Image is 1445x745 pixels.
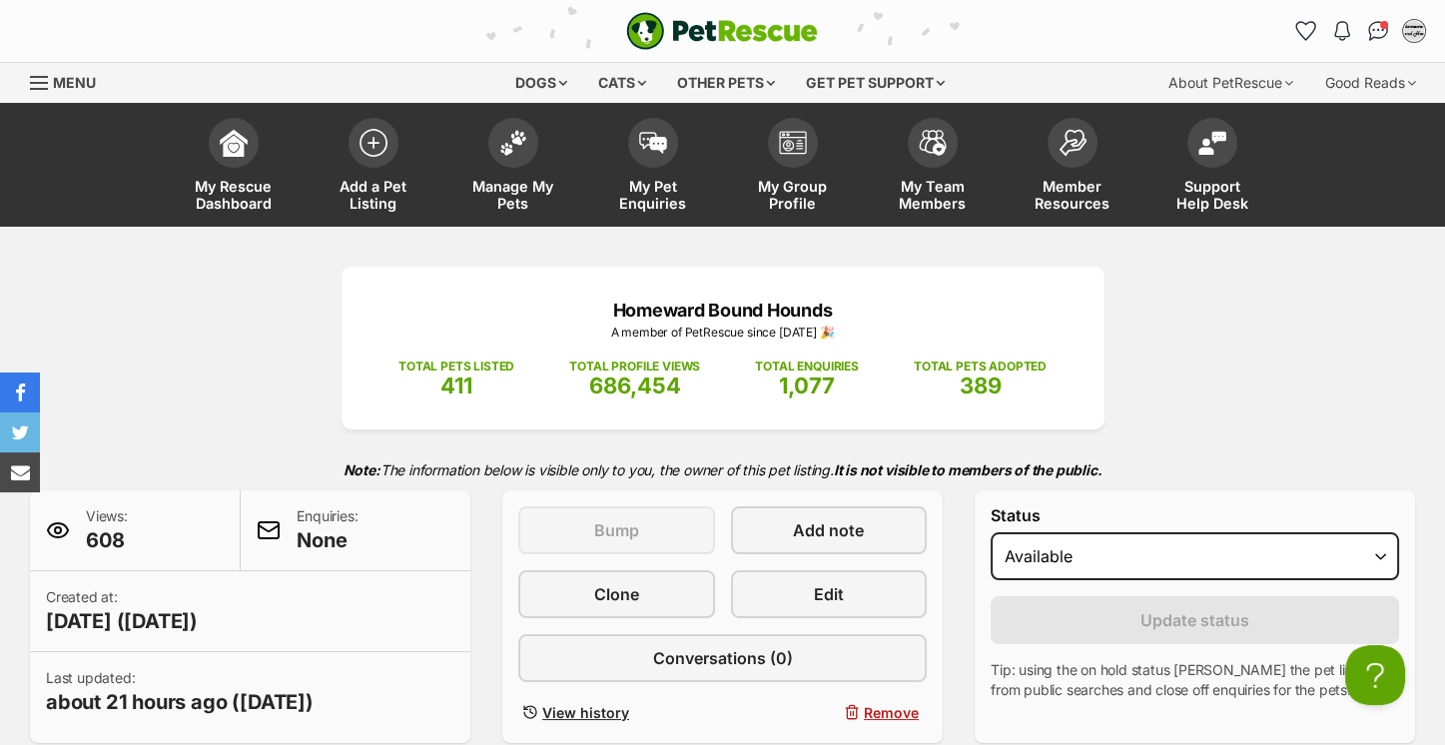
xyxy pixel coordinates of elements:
[542,702,629,723] span: View history
[589,372,681,398] span: 686,454
[608,178,698,212] span: My Pet Enquiries
[371,324,1075,342] p: A member of PetRescue since [DATE] 🎉
[1059,129,1086,156] img: member-resources-icon-8e73f808a243e03378d46382f2149f9095a855e16c252ad45f914b54edf8863c.svg
[1028,178,1117,212] span: Member Resources
[46,587,198,635] p: Created at:
[594,582,639,606] span: Clone
[1311,63,1430,103] div: Good Reads
[863,108,1003,227] a: My Team Members
[360,129,387,157] img: add-pet-listing-icon-0afa8454b4691262ce3f59096e99ab1cd57d4a30225e0717b998d2c9b9846f56.svg
[793,518,864,542] span: Add note
[371,297,1075,324] p: Homeward Bound Hounds
[583,108,723,227] a: My Pet Enquiries
[991,660,1399,700] p: Tip: using the on hold status [PERSON_NAME] the pet listings from public searches and close off e...
[1398,15,1430,47] button: My account
[220,129,248,157] img: dashboard-icon-eb2f2d2d3e046f16d808141f083e7271f6b2e854fb5c12c21221c1fb7104beca.svg
[329,178,418,212] span: Add a Pet Listing
[748,178,838,212] span: My Group Profile
[1290,15,1322,47] a: Favourites
[888,178,978,212] span: My Team Members
[1154,63,1307,103] div: About PetRescue
[834,461,1102,478] strong: It is not visible to members of the public.
[1003,108,1142,227] a: Member Resources
[30,63,110,99] a: Menu
[1368,21,1389,41] img: chat-41dd97257d64d25036548639549fe6c8038ab92f7586957e7f3b1b290dea8141.svg
[1404,21,1424,41] img: Jasmin profile pic
[297,506,358,554] p: Enquiries:
[1142,108,1282,227] a: Support Help Desk
[518,698,715,727] a: View history
[297,526,358,554] span: None
[468,178,558,212] span: Manage My Pets
[499,130,527,156] img: manage-my-pets-icon-02211641906a0b7f246fdf0571729dbe1e7629f14944591b6c1af311fb30b64b.svg
[30,449,1415,490] p: The information below is visible only to you, the owner of this pet listing.
[53,74,96,91] span: Menu
[46,688,314,716] span: about 21 hours ago ([DATE])
[814,582,844,606] span: Edit
[86,506,128,554] p: Views:
[501,63,581,103] div: Dogs
[1167,178,1257,212] span: Support Help Desk
[731,506,928,554] a: Add note
[86,526,128,554] span: 608
[164,108,304,227] a: My Rescue Dashboard
[792,63,959,103] div: Get pet support
[626,12,818,50] img: logo-e224e6f780fb5917bec1dbf3a21bbac754714ae5b6737aabdf751b685950b380.svg
[344,461,380,478] strong: Note:
[663,63,789,103] div: Other pets
[1140,608,1249,632] span: Update status
[653,646,793,670] span: Conversations (0)
[991,596,1399,644] button: Update status
[919,130,947,156] img: team-members-icon-5396bd8760b3fe7c0b43da4ab00e1e3bb1a5d9ba89233759b79545d2d3fc5d0d.svg
[864,702,919,723] span: Remove
[304,108,443,227] a: Add a Pet Listing
[46,607,198,635] span: [DATE] ([DATE])
[398,358,514,375] p: TOTAL PETS LISTED
[779,372,835,398] span: 1,077
[584,63,660,103] div: Cats
[1290,15,1430,47] ul: Account quick links
[626,12,818,50] a: PetRescue
[1334,21,1350,41] img: notifications-46538b983faf8c2785f20acdc204bb7945ddae34d4c08c2a6579f10ce5e182be.svg
[914,358,1047,375] p: TOTAL PETS ADOPTED
[1198,131,1226,155] img: help-desk-icon-fdf02630f3aa405de69fd3d07c3f3aa587a6932b1a1747fa1d2bba05be0121f9.svg
[518,570,715,618] a: Clone
[189,178,279,212] span: My Rescue Dashboard
[443,108,583,227] a: Manage My Pets
[779,131,807,155] img: group-profile-icon-3fa3cf56718a62981997c0bc7e787c4b2cf8bcc04b72c1350f741eb67cf2f40e.svg
[518,506,715,554] button: Bump
[46,668,314,716] p: Last updated:
[731,570,928,618] a: Edit
[440,372,472,398] span: 411
[1345,645,1405,705] iframe: Help Scout Beacon - Open
[731,698,928,727] button: Remove
[755,358,858,375] p: TOTAL ENQUIRIES
[518,634,927,682] a: Conversations (0)
[1362,15,1394,47] a: Conversations
[569,358,700,375] p: TOTAL PROFILE VIEWS
[959,372,1001,398] span: 389
[1326,15,1358,47] button: Notifications
[991,506,1399,524] label: Status
[639,132,667,154] img: pet-enquiries-icon-7e3ad2cf08bfb03b45e93fb7055b45f3efa6380592205ae92323e6603595dc1f.svg
[723,108,863,227] a: My Group Profile
[594,518,639,542] span: Bump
